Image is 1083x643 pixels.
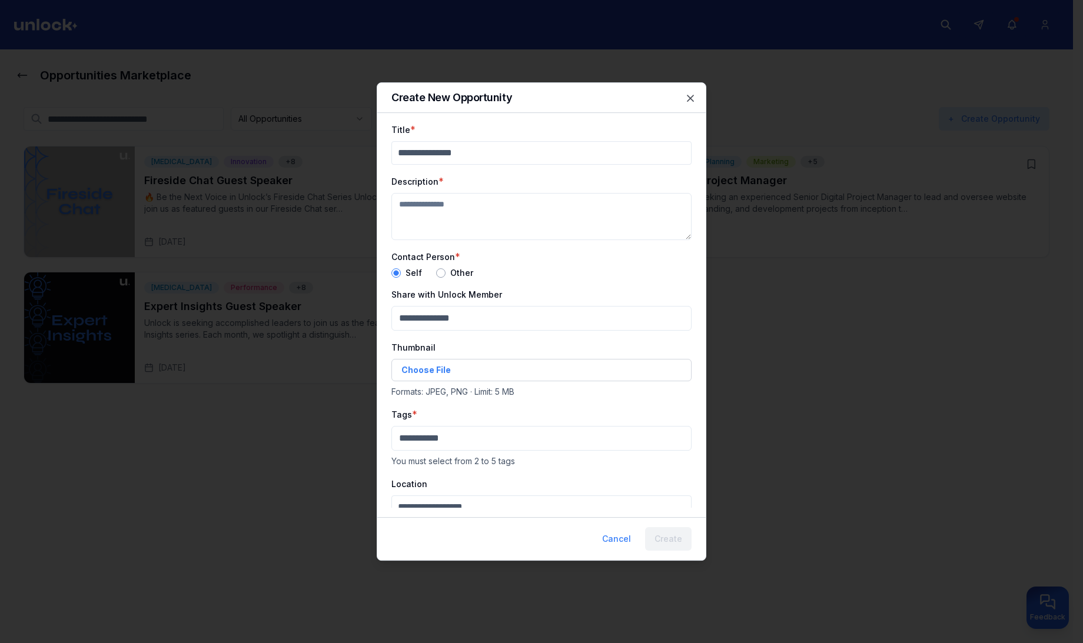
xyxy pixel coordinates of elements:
label: Share with Unlock Member [391,289,502,299]
label: Location [391,479,427,489]
label: Self [406,269,422,277]
label: Contact Person [391,252,455,262]
p: You must select from 2 to 5 tags [391,455,692,467]
label: Other [450,269,473,277]
h2: Create New Opportunity [391,92,512,103]
label: Thumbnail [391,342,436,352]
p: Formats: JPEG, PNG · Limit: 5 MB [391,386,692,398]
label: Tags [391,409,412,419]
label: Description [391,176,438,186]
span: Choose File [401,364,451,376]
button: Cancel [593,527,640,551]
label: Title [391,125,410,135]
